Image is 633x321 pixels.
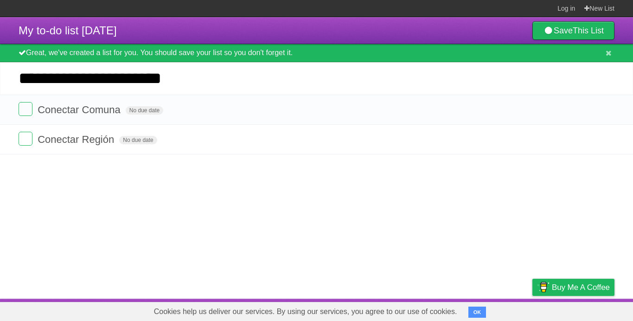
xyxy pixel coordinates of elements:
label: Done [19,102,32,116]
b: This List [573,26,604,35]
a: Suggest a feature [556,301,614,319]
button: OK [468,307,486,318]
label: Done [19,132,32,146]
span: Buy me a coffee [552,279,610,295]
a: Developers [440,301,477,319]
span: Cookies help us deliver our services. By using our services, you agree to our use of cookies. [145,302,467,321]
span: No due date [126,106,163,115]
a: Buy me a coffee [532,279,614,296]
span: Conectar Región [38,134,116,145]
a: Privacy [520,301,544,319]
span: No due date [119,136,157,144]
span: My to-do list [DATE] [19,24,117,37]
a: Terms [489,301,509,319]
span: Conectar Comuna [38,104,123,116]
a: About [409,301,428,319]
a: SaveThis List [532,21,614,40]
img: Buy me a coffee [537,279,550,295]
